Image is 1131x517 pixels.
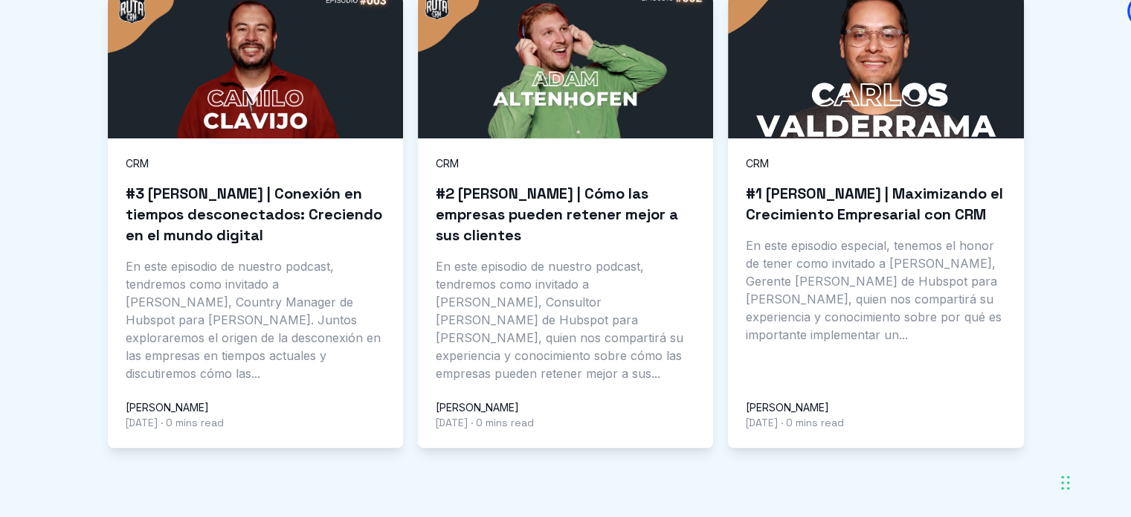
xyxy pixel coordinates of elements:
h3: #2 [PERSON_NAME] | Cómo las empresas pueden retener mejor a sus clientes [436,183,695,245]
h3: #1 [PERSON_NAME] | Maximizando el Crecimiento Empresarial con CRM [746,183,1005,225]
span: 0 mins read [786,415,844,430]
span: 0 mins read [476,415,534,430]
span: · [471,415,473,430]
a: #2 [PERSON_NAME] | Cómo las empresas pueden retener mejor a sus clientes En este episodio de nues... [436,183,695,382]
span: · [161,415,163,430]
h3: #3 [PERSON_NAME] | Conexión en tiempos desconectados: Creciendo en el mundo digital [126,183,385,245]
iframe: Chat Widget [864,327,1131,517]
time: [DATE] [746,415,778,430]
p: En este episodio de nuestro podcast, tendremos como invitado a [PERSON_NAME], Consultor [PERSON_N... [436,257,695,382]
a: [PERSON_NAME] [126,401,209,414]
a: #1 [PERSON_NAME] | Maximizando el Crecimiento Empresarial con CRM En este episodio especial, tene... [746,183,1005,344]
p: En este episodio de nuestro podcast, tendremos como invitado a [PERSON_NAME], Country Manager de ... [126,257,385,382]
a: [PERSON_NAME] [746,401,829,414]
a: CRM [126,157,149,170]
time: [DATE] [436,415,468,430]
a: CRM [436,157,459,170]
time: [DATE] [126,415,158,430]
a: CRM [746,157,769,170]
span: 0 mins read [166,415,224,430]
div: Widget de chat [864,327,1131,517]
div: Arrastrar [1061,460,1070,505]
a: [PERSON_NAME] [436,401,519,414]
a: #3 [PERSON_NAME] | Conexión en tiempos desconectados: Creciendo en el mundo digital En este episo... [126,183,385,382]
span: · [781,415,783,430]
p: En este episodio especial, tenemos el honor de tener como invitado a [PERSON_NAME], Gerente [PERS... [746,237,1005,344]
